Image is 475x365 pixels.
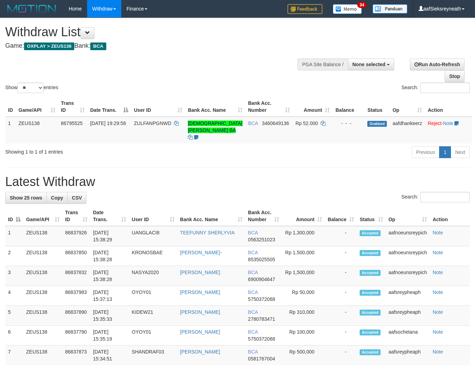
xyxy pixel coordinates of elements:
[367,121,387,127] span: Grabbed
[10,195,42,201] span: Show 25 rows
[325,246,357,266] td: -
[432,349,443,355] a: Note
[188,121,243,133] a: [DEMOGRAPHIC_DATA][PERSON_NAME] BA
[248,309,258,315] span: BCA
[248,237,275,242] span: Copy 0563251023 to clipboard
[87,97,131,117] th: Date Trans.: activate to sort column descending
[90,246,129,266] td: [DATE] 15:38:28
[129,286,177,306] td: OYOY01
[425,117,472,143] td: ·
[412,146,439,158] a: Previous
[5,3,58,14] img: MOTION_logo.png
[390,97,425,117] th: Op: activate to sort column ascending
[386,266,430,286] td: aafnoeunsreypich
[248,270,258,275] span: BCA
[90,206,129,226] th: Date Trans.: activate to sort column ascending
[46,192,68,204] a: Copy
[401,83,470,93] label: Search:
[282,286,325,306] td: Rp 50,000
[23,246,62,266] td: ZEUS138
[5,117,16,143] td: 1
[248,289,258,295] span: BCA
[134,121,171,126] span: ZULFANPGNWD
[357,206,385,226] th: Status: activate to sort column ascending
[248,277,275,282] span: Copy 6900904647 to clipboard
[420,83,470,93] input: Search:
[288,4,322,14] img: Feedback.jpg
[24,42,74,50] span: OXPLAY > ZEUS138
[386,226,430,246] td: aafnoeunsreypich
[67,192,86,204] a: CSV
[432,309,443,315] a: Note
[360,310,381,316] span: Accepted
[23,286,62,306] td: ZEUS138
[439,146,451,158] a: 1
[129,266,177,286] td: NASYA2020
[23,206,62,226] th: Game/API: activate to sort column ascending
[282,266,325,286] td: Rp 1,500,000
[420,192,470,202] input: Search:
[129,226,177,246] td: UANGLACI8
[62,246,90,266] td: 86837850
[352,62,385,67] span: None selected
[5,266,23,286] td: 3
[180,230,235,235] a: TEEFUNNY SHERLYVIA
[90,42,106,50] span: BCA
[325,206,357,226] th: Balance: activate to sort column ascending
[360,329,381,335] span: Accepted
[432,230,443,235] a: Note
[325,326,357,345] td: -
[5,83,58,93] label: Show entries
[180,349,220,355] a: [PERSON_NAME]
[5,146,193,155] div: Showing 1 to 1 of 1 entries
[129,246,177,266] td: KRONOSBAE
[23,306,62,326] td: ZEUS138
[5,326,23,345] td: 6
[451,146,470,158] a: Next
[401,192,470,202] label: Search:
[17,83,44,93] select: Showentries
[90,226,129,246] td: [DATE] 15:38:29
[248,356,275,362] span: Copy 0581767004 to clipboard
[248,257,275,262] span: Copy 8535025505 to clipboard
[51,195,63,201] span: Copy
[386,206,430,226] th: Op: activate to sort column ascending
[62,326,90,345] td: 86837790
[248,296,275,302] span: Copy 5750372068 to clipboard
[432,289,443,295] a: Note
[293,97,333,117] th: Amount: activate to sort column ascending
[61,121,83,126] span: 86795525
[129,206,177,226] th: User ID: activate to sort column ascending
[248,250,258,255] span: BCA
[373,4,407,14] img: panduan.png
[325,286,357,306] td: -
[425,97,472,117] th: Action
[23,266,62,286] td: ZEUS138
[131,97,185,117] th: User ID: activate to sort column ascending
[180,309,220,315] a: [PERSON_NAME]
[325,226,357,246] td: -
[248,316,275,322] span: Copy 2780783471 to clipboard
[5,97,16,117] th: ID
[360,230,381,236] span: Accepted
[332,97,365,117] th: Balance
[282,326,325,345] td: Rp 100,000
[62,226,90,246] td: 86837926
[282,246,325,266] td: Rp 1,500,000
[430,206,470,226] th: Action
[386,246,430,266] td: aafnoeunsreypich
[248,349,258,355] span: BCA
[129,326,177,345] td: OYOY01
[245,97,293,117] th: Bank Acc. Number: activate to sort column ascending
[248,230,258,235] span: BCA
[360,349,381,355] span: Accepted
[432,250,443,255] a: Note
[445,70,465,82] a: Stop
[410,59,465,70] a: Run Auto-Refresh
[62,286,90,306] td: 86837983
[296,121,318,126] span: Rp 52.000
[23,326,62,345] td: ZEUS138
[180,289,220,295] a: [PERSON_NAME]
[58,97,87,117] th: Trans ID: activate to sort column ascending
[386,306,430,326] td: aafsreypheaph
